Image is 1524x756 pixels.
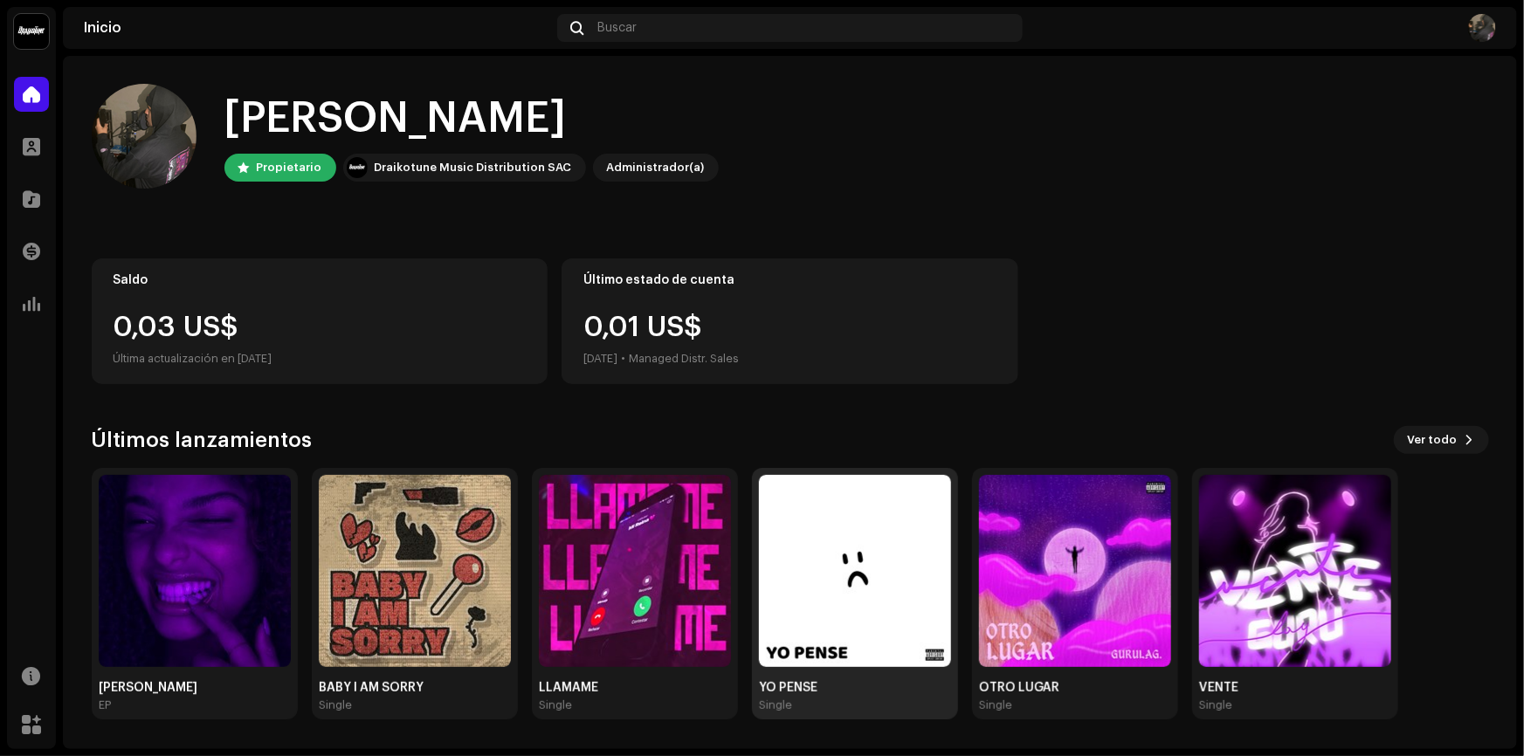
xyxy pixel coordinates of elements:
[99,475,291,667] img: 4c8fb4cd-559a-4998-b518-00fcfd105ce9
[84,21,550,35] div: Inicio
[759,698,792,712] div: Single
[99,681,291,695] div: [PERSON_NAME]
[621,348,625,369] div: •
[92,426,313,454] h3: Últimos lanzamientos
[14,14,49,49] img: 10370c6a-d0e2-4592-b8a2-38f444b0ca44
[583,273,996,287] div: Último estado de cuenta
[759,681,951,695] div: YO PENSE
[979,475,1171,667] img: ee77c76d-fb45-4b30-be4a-f81fc725945f
[1199,475,1391,667] img: 7336c80c-294a-4fc6-892c-4c9d8081349a
[224,91,719,147] div: [PERSON_NAME]
[629,348,739,369] div: Managed Distr. Sales
[539,698,572,712] div: Single
[114,348,527,369] div: Última actualización en [DATE]
[375,157,572,178] div: Draikotune Music Distribution SAC
[607,157,705,178] div: Administrador(a)
[114,273,527,287] div: Saldo
[979,698,1012,712] div: Single
[539,475,731,667] img: 298b7d8b-b290-443c-bbac-0e241e90e2f9
[92,258,548,384] re-o-card-value: Saldo
[347,157,368,178] img: 10370c6a-d0e2-4592-b8a2-38f444b0ca44
[319,475,511,667] img: 0f9700c6-ba61-46a6-aa6b-9aaa96ed4c40
[319,698,352,712] div: Single
[598,21,638,35] span: Buscar
[1408,423,1458,457] span: Ver todo
[1199,698,1232,712] div: Single
[1199,681,1391,695] div: VENTE
[99,698,111,712] div: EP
[562,258,1018,384] re-o-card-value: Último estado de cuenta
[1394,426,1489,454] button: Ver todo
[979,681,1171,695] div: OTRO LUGAR
[759,475,951,667] img: ed652fba-47c9-45f1-9a7a-018f28b05c90
[319,681,511,695] div: BABY I AM SORRY
[257,157,322,178] div: Propietario
[1468,14,1496,42] img: 6e8e6f2b-e90b-4912-a300-3ee006d9f25b
[92,84,197,189] img: 6e8e6f2b-e90b-4912-a300-3ee006d9f25b
[583,348,617,369] div: [DATE]
[539,681,731,695] div: LLAMAME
